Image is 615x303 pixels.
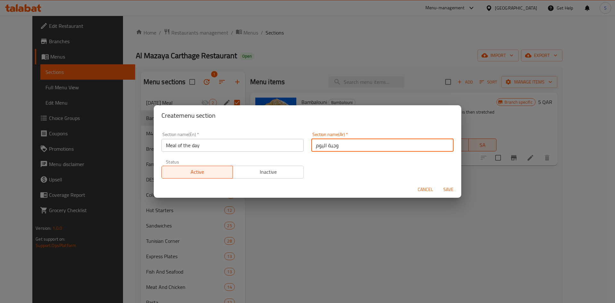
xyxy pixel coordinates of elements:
[438,184,459,195] button: Save
[161,110,454,121] h2: Create menu section
[161,139,304,152] input: Please enter section name(en)
[415,184,436,195] button: Cancel
[441,186,456,194] span: Save
[233,166,304,179] button: Inactive
[235,167,301,177] span: Inactive
[311,139,454,152] input: Please enter section name(ar)
[418,186,433,194] span: Cancel
[161,166,233,179] button: Active
[164,167,230,177] span: Active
